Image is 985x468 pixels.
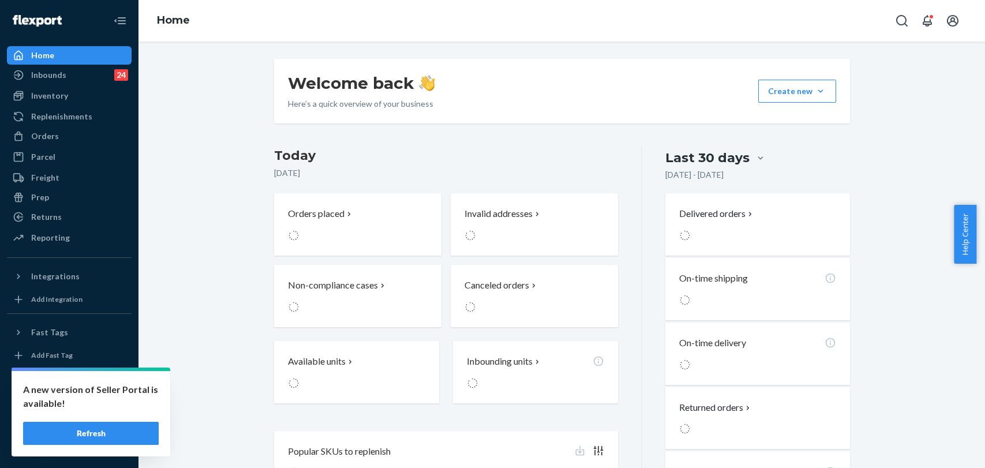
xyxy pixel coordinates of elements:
[31,172,59,184] div: Freight
[288,207,344,220] p: Orders placed
[419,75,435,91] img: hand-wave emoji
[274,167,619,179] p: [DATE]
[679,272,748,285] p: On-time shipping
[941,9,964,32] button: Open account menu
[679,401,752,414] button: Returned orders
[7,229,132,247] a: Reporting
[7,188,132,207] a: Prep
[274,265,441,327] button: Non-compliance cases
[274,193,441,256] button: Orders placed
[31,294,83,304] div: Add Integration
[465,279,529,292] p: Canceled orders
[31,327,68,338] div: Fast Tags
[148,4,199,38] ol: breadcrumbs
[665,169,724,181] p: [DATE] - [DATE]
[954,205,976,264] button: Help Center
[7,396,132,415] a: Talk to Support
[7,436,132,454] button: Give Feedback
[13,15,62,27] img: Flexport logo
[7,87,132,105] a: Inventory
[7,267,132,286] button: Integrations
[890,9,913,32] button: Open Search Box
[31,69,66,81] div: Inbounds
[7,208,132,226] a: Returns
[31,192,49,203] div: Prep
[288,279,378,292] p: Non-compliance cases
[916,9,939,32] button: Open notifications
[288,98,435,110] p: Here’s a quick overview of your business
[31,151,55,163] div: Parcel
[31,211,62,223] div: Returns
[453,341,618,403] button: Inbounding units
[288,73,435,93] h1: Welcome back
[31,50,54,61] div: Home
[7,148,132,166] a: Parcel
[665,149,750,167] div: Last 30 days
[679,336,746,350] p: On-time delivery
[7,416,132,435] a: Help Center
[23,422,159,445] button: Refresh
[31,350,73,360] div: Add Fast Tag
[31,130,59,142] div: Orders
[288,445,391,458] p: Popular SKUs to replenish
[467,355,533,368] p: Inbounding units
[7,323,132,342] button: Fast Tags
[758,80,836,103] button: Create new
[7,127,132,145] a: Orders
[288,355,346,368] p: Available units
[108,9,132,32] button: Close Navigation
[7,169,132,187] a: Freight
[451,265,618,327] button: Canceled orders
[451,193,618,256] button: Invalid addresses
[7,107,132,126] a: Replenishments
[31,232,70,244] div: Reporting
[31,271,80,282] div: Integrations
[23,383,159,410] p: A new version of Seller Portal is available!
[31,90,68,102] div: Inventory
[274,341,439,403] button: Available units
[7,377,132,395] a: Settings
[7,46,132,65] a: Home
[7,66,132,84] a: Inbounds24
[31,111,92,122] div: Replenishments
[679,207,755,220] button: Delivered orders
[274,147,619,165] h3: Today
[114,69,128,81] div: 24
[7,290,132,309] a: Add Integration
[157,14,190,27] a: Home
[465,207,533,220] p: Invalid addresses
[7,346,132,365] a: Add Fast Tag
